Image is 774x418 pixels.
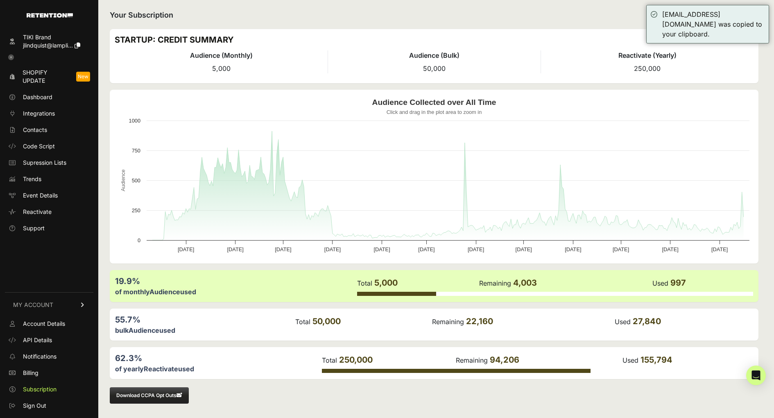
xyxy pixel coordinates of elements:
[132,177,140,184] text: 500
[711,246,728,252] text: [DATE]
[5,292,93,317] a: MY ACCOUNT
[23,33,80,41] div: TIKI Brand
[149,288,180,296] label: Audience
[275,246,291,252] text: [DATE]
[357,279,372,287] label: Total
[23,93,52,101] span: Dashboard
[115,325,294,335] div: bulk used
[5,66,93,87] a: Shopify Update New
[5,399,93,412] a: Sign Out
[132,207,140,214] text: 250
[374,278,398,288] span: 5,000
[23,336,52,344] span: API Details
[5,31,93,52] a: TIKI Brand jlindquist@lampli...
[23,369,38,377] span: Billing
[516,246,532,252] text: [DATE]
[115,34,754,45] h3: STARTUP: CREDIT SUMMARY
[115,287,356,297] div: of monthly used
[27,13,73,18] img: Retention.com
[652,279,668,287] label: Used
[5,123,93,136] a: Contacts
[115,95,754,259] svg: Audience Collected over All Time
[23,402,46,410] span: Sign Out
[115,50,328,60] h4: Audience (Monthly)
[418,246,435,252] text: [DATE]
[138,237,140,243] text: 0
[339,355,373,365] span: 250,000
[565,246,581,252] text: [DATE]
[23,385,57,393] span: Subscription
[432,318,464,326] label: Remaining
[212,64,231,73] span: 5,000
[76,72,90,82] span: New
[490,355,519,365] span: 94,206
[372,98,496,107] text: Audience Collected over All Time
[129,326,159,334] label: Audience
[23,126,47,134] span: Contacts
[23,142,55,150] span: Code Script
[23,320,65,328] span: Account Details
[178,246,194,252] text: [DATE]
[5,222,93,235] a: Support
[328,50,541,60] h4: Audience (Bulk)
[513,278,537,288] span: 4,003
[115,352,321,364] div: 62.3%
[110,9,758,21] h2: Your Subscription
[640,355,672,365] span: 155,794
[622,356,638,364] label: Used
[5,107,93,120] a: Integrations
[5,173,93,186] a: Trends
[324,246,341,252] text: [DATE]
[5,156,93,169] a: Supression Lists
[423,64,446,73] span: 50,000
[662,246,678,252] text: [DATE]
[5,205,93,218] a: Reactivate
[312,316,341,326] span: 50,000
[13,301,53,309] span: MY ACCOUNT
[541,50,754,60] h4: Reactivate (Yearly)
[23,352,57,361] span: Notifications
[23,175,41,183] span: Trends
[120,169,126,191] text: Audience
[115,275,356,287] div: 19.9%
[110,387,189,404] button: Download CCPA Opt Outs
[144,365,178,373] label: Reactivate
[5,366,93,379] a: Billing
[615,318,631,326] label: Used
[322,356,337,364] label: Total
[115,364,321,374] div: of yearly used
[23,191,58,200] span: Event Details
[373,246,390,252] text: [DATE]
[23,159,66,167] span: Supression Lists
[295,318,310,326] label: Total
[5,350,93,363] a: Notifications
[23,42,73,49] span: jlindquist@lampli...
[662,9,765,39] div: [EMAIL_ADDRESS][DOMAIN_NAME] was copied to your clipboard.
[5,189,93,202] a: Event Details
[468,246,484,252] text: [DATE]
[23,109,55,118] span: Integrations
[746,366,766,385] div: Open Intercom Messenger
[5,383,93,396] a: Subscription
[23,224,45,232] span: Support
[227,246,244,252] text: [DATE]
[387,109,482,115] text: Click and drag in the plot area to zoom in
[5,140,93,153] a: Code Script
[23,68,70,85] span: Shopify Update
[634,64,661,73] span: 250,000
[115,314,294,325] div: 55.7%
[670,278,686,288] span: 997
[479,279,511,287] label: Remaining
[129,118,140,124] text: 1000
[613,246,629,252] text: [DATE]
[5,334,93,347] a: API Details
[132,148,140,154] text: 750
[456,356,488,364] label: Remaining
[5,317,93,330] a: Account Details
[5,91,93,104] a: Dashboard
[633,316,661,326] span: 27,840
[466,316,493,326] span: 22,160
[23,208,52,216] span: Reactivate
